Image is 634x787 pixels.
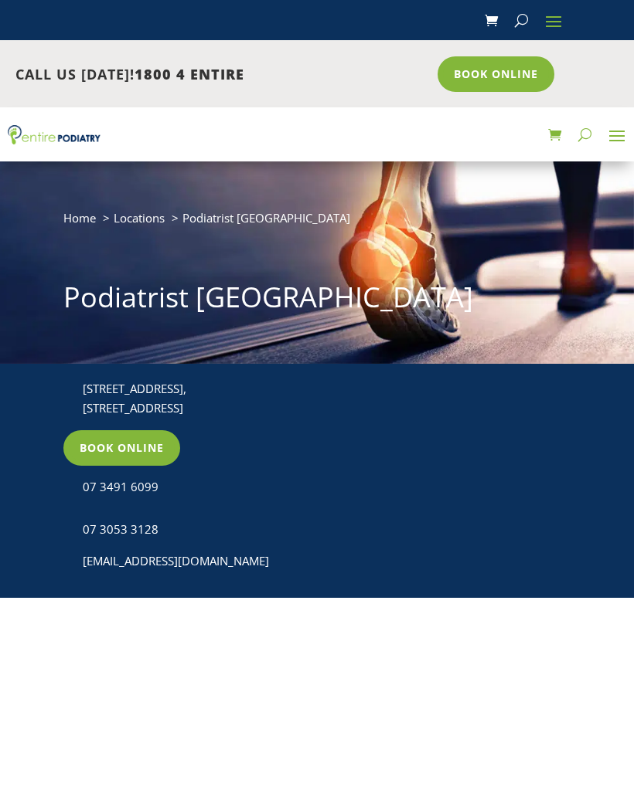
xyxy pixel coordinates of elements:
[83,520,303,540] div: 07 3053 3128
[114,210,165,226] a: Locations
[63,208,571,239] nav: breadcrumb
[83,477,303,497] div: 07 3491 6099
[182,210,350,226] span: Podiatrist [GEOGRAPHIC_DATA]
[135,65,244,83] span: 1800 4 ENTIRE
[83,379,303,419] p: [STREET_ADDRESS], [STREET_ADDRESS]
[15,65,427,85] p: CALL US [DATE]!
[63,210,96,226] a: Home
[63,430,180,466] a: Book Online
[63,278,571,324] h1: Podiatrist [GEOGRAPHIC_DATA]
[83,553,269,568] a: [EMAIL_ADDRESS][DOMAIN_NAME]
[438,56,554,92] a: Book Online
